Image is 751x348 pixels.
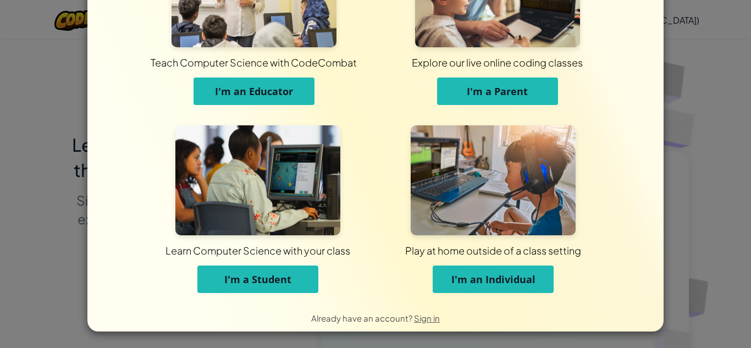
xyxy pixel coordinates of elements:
[451,273,535,286] span: I'm an Individual
[433,266,554,293] button: I'm an Individual
[197,266,318,293] button: I'm a Student
[215,85,293,98] span: I'm an Educator
[175,125,340,235] img: For Students
[414,313,440,323] a: Sign in
[467,85,528,98] span: I'm a Parent
[311,313,414,323] span: Already have an account?
[194,78,314,105] button: I'm an Educator
[224,273,291,286] span: I'm a Student
[437,78,558,105] button: I'm a Parent
[411,125,576,235] img: For Individuals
